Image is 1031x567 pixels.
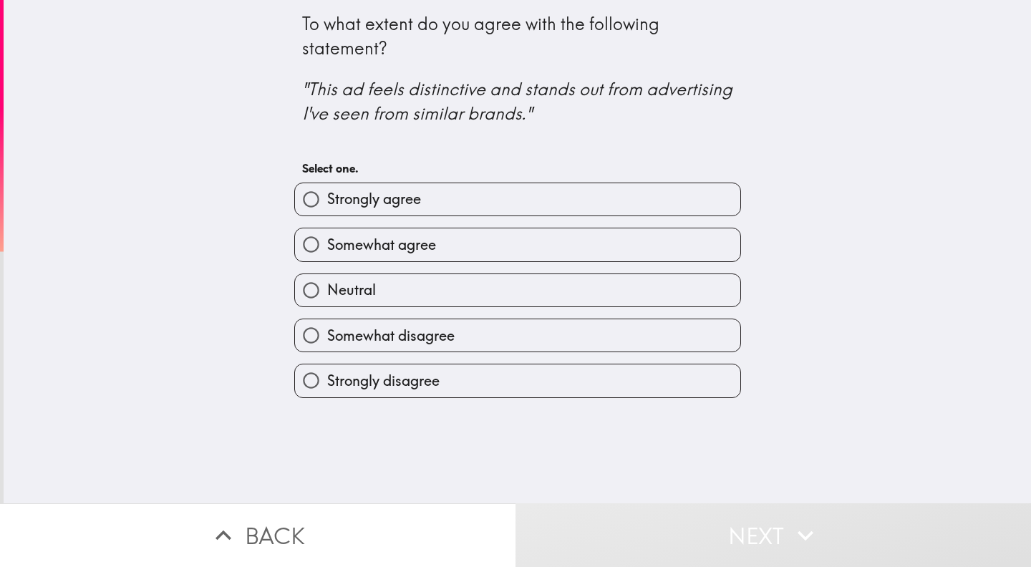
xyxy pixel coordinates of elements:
[295,183,740,215] button: Strongly agree
[295,274,740,306] button: Neutral
[302,78,737,124] i: "This ad feels distinctive and stands out from advertising I've seen from similar brands."
[295,228,740,261] button: Somewhat agree
[302,12,733,125] div: To what extent do you agree with the following statement?
[302,160,733,176] h6: Select one.
[327,189,421,209] span: Strongly agree
[327,235,436,255] span: Somewhat agree
[327,326,455,346] span: Somewhat disagree
[327,371,440,391] span: Strongly disagree
[327,280,376,300] span: Neutral
[515,503,1031,567] button: Next
[295,364,740,397] button: Strongly disagree
[295,319,740,352] button: Somewhat disagree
